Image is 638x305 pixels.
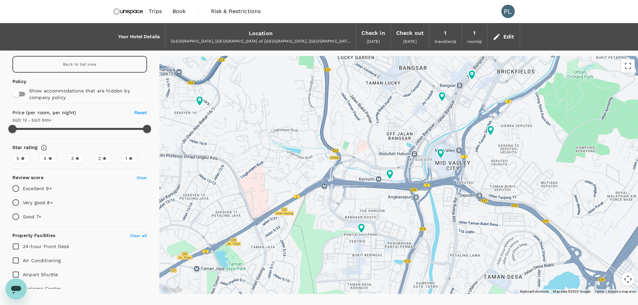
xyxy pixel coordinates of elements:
span: traveller(s) [435,39,456,44]
span: SGD 13 - SGD 500+ [12,118,52,123]
span: [DATE] [367,39,380,44]
span: Clear [137,175,147,180]
h6: Star rating [12,144,38,151]
div: Check out [396,28,424,38]
div: 1 [473,28,476,38]
span: [DATE] [403,39,417,44]
span: Trips [149,7,162,15]
img: Unispace [113,4,144,19]
h6: Review score [12,174,44,181]
span: 4 [44,155,47,162]
div: 1 [444,28,446,38]
img: Google [161,285,183,294]
span: Risk & Restrictions [211,7,261,15]
span: Book [172,7,186,15]
span: Airport Shuttle [23,272,58,277]
span: Air Conditioning [23,258,61,263]
span: Map data ©2025 Google [553,290,590,293]
div: Check in [361,28,385,38]
a: Open this area in Google Maps (opens a new window) [161,285,183,294]
a: Back to list view [12,56,147,73]
span: Reset [134,110,147,115]
span: 5 [16,155,19,162]
a: Report a map error [608,290,636,293]
a: Terms (opens in new tab) [595,290,605,293]
div: Edit [503,32,514,42]
span: 1 [125,155,127,162]
div: [GEOGRAPHIC_DATA], [GEOGRAPHIC_DATA] of [GEOGRAPHIC_DATA], [GEOGRAPHIC_DATA] [171,38,350,45]
span: 24-hour Front Desk [23,244,69,249]
span: room(s) [467,39,482,44]
span: Clear all [130,233,147,238]
p: Show accommodations that are hidden by company policy [29,87,136,101]
p: Good 7+ [23,213,41,220]
div: Location [249,29,273,38]
p: Policy [12,78,21,85]
p: Very good 8+ [23,199,53,206]
span: Business Center [23,286,61,291]
button: Toggle fullscreen view [621,59,635,73]
span: 2 [98,155,101,162]
iframe: Button to launch messaging window [5,278,27,300]
span: Back to list view [63,62,96,67]
h6: Property Facilities [12,232,55,239]
button: Map camera controls [621,273,635,286]
h6: Price (per room, per night) [12,109,114,117]
div: PL [501,5,515,18]
h6: Your Hotel Details [118,33,160,41]
button: Keyboard shortcuts [520,289,549,294]
svg: Star ratings are awarded to properties to represent the quality of services, facilities, and amen... [41,144,47,151]
p: Excellent 9+ [23,185,52,192]
span: 3 [71,155,74,162]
